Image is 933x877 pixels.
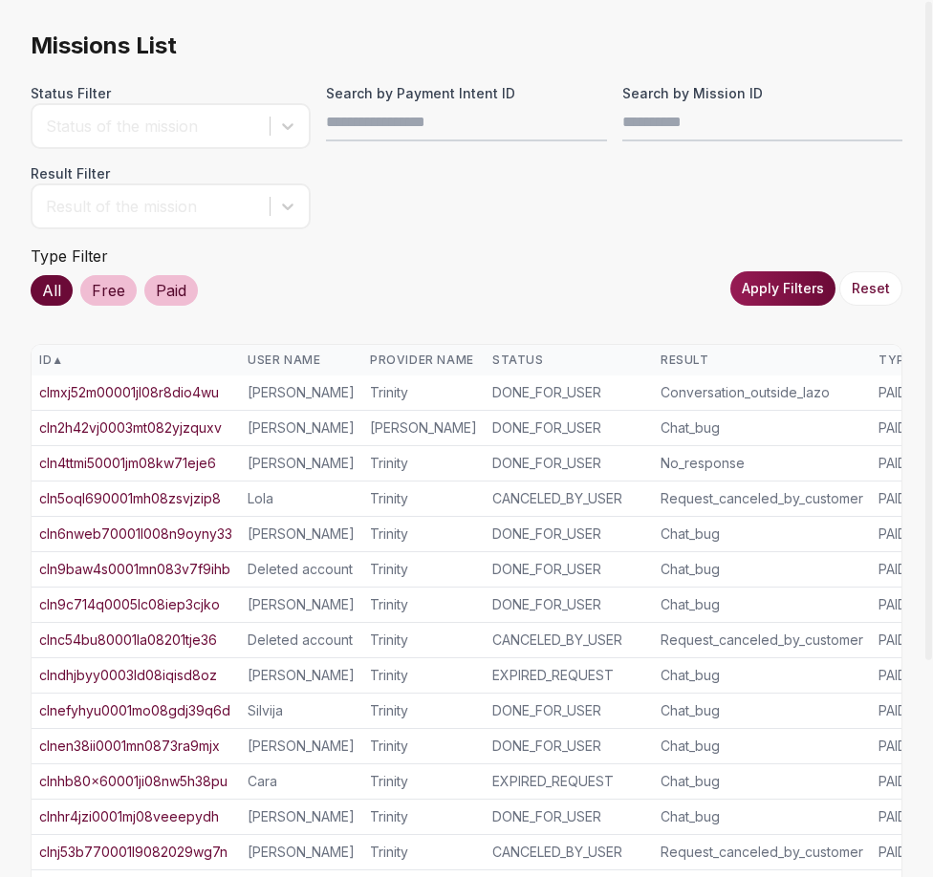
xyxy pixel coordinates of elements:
div: CANCELED_BY_USER [492,631,645,650]
div: Deleted account [248,560,355,579]
div: Chat_bug [661,737,863,756]
div: Trinity [370,560,477,579]
div: DONE_FOR_USER [492,595,645,614]
div: Result of the mission [46,195,260,218]
div: Trinity [370,737,477,756]
div: Free [80,275,137,306]
div: DONE_FOR_USER [492,701,645,720]
button: Reset [839,271,902,306]
button: Apply Filters [730,271,835,306]
div: Trinity [370,383,477,402]
div: Request_canceled_by_customer [661,489,863,508]
a: cln9baw4s0001mn083v7f9ihb [39,560,230,579]
a: cln2h42vj0003mt082yjzquxv [39,418,222,438]
div: Chat_bug [661,524,863,544]
div: ID [39,353,232,368]
a: cln4ttmi50001jm08kw71eje6 [39,454,216,473]
div: [PERSON_NAME] [248,418,355,438]
div: Status [492,353,645,368]
a: cln5oql690001mh08zsvjzip8 [39,489,221,508]
div: Chat_bug [661,595,863,614]
span: ▲ [52,353,63,368]
div: PAID [879,631,912,650]
label: Status Filter [31,84,311,103]
div: [PERSON_NAME] [370,418,477,438]
div: CANCELED_BY_USER [492,843,645,862]
div: Trinity [370,631,477,650]
a: cln9c714q0005lc08iep3cjko [39,595,220,614]
label: Search by Mission ID [622,84,902,103]
div: DONE_FOR_USER [492,737,645,756]
div: PAID [879,383,912,402]
div: Trinity [370,807,477,826]
div: PAID [879,560,912,579]
div: [PERSON_NAME] [248,595,355,614]
div: Result [661,353,863,368]
label: Type Filter [31,246,108,266]
div: PAID [879,701,912,720]
div: Request_canceled_by_customer [661,843,863,862]
a: clndhjbyy0003ld08iqisd8oz [39,666,217,685]
div: Trinity [370,454,477,473]
div: Conversation_outside_lazo [661,383,863,402]
div: [PERSON_NAME] [248,383,355,402]
div: Chat_bug [661,418,863,438]
div: Chat_bug [661,560,863,579]
div: Provider Name [370,353,477,368]
a: clnhb80x60001ji08nw5h38pu [39,772,228,791]
div: DONE_FOR_USER [492,454,645,473]
div: PAID [879,489,912,508]
div: [PERSON_NAME] [248,843,355,862]
div: DONE_FOR_USER [492,418,645,438]
label: Search by Payment Intent ID [326,84,606,103]
div: PAID [879,737,912,756]
div: DONE_FOR_USER [492,807,645,826]
div: PAID [879,843,912,862]
a: clnen38ii0001mn0873ra9mjx [39,737,220,756]
div: Trinity [370,701,477,720]
a: clnhr4jzi0001mj08veeepydh [39,807,219,826]
a: clnefyhyu0001mo08gdj39q6d [39,701,230,720]
div: PAID [879,595,912,614]
div: Chat_bug [661,772,863,791]
div: Chat_bug [661,701,863,720]
a: clnc54bu80001la08201tje36 [39,631,217,650]
div: User Name [248,353,355,368]
div: Trinity [370,524,477,544]
div: Trinity [370,595,477,614]
div: Silvija [248,701,355,720]
div: All [31,275,73,306]
div: Status of the mission [46,115,260,138]
div: Lola [248,489,355,508]
div: Chat_bug [661,666,863,685]
label: Result Filter [31,164,311,183]
div: Chat_bug [661,807,863,826]
a: clmxj52m00001jl08r8dio4wu [39,383,219,402]
span: Missions List [31,31,902,61]
div: DONE_FOR_USER [492,383,645,402]
div: Deleted account [248,631,355,650]
div: Request_canceled_by_customer [661,631,863,650]
div: Trinity [370,772,477,791]
div: DONE_FOR_USER [492,560,645,579]
div: PAID [879,666,912,685]
div: CANCELED_BY_USER [492,489,645,508]
div: [PERSON_NAME] [248,524,355,544]
div: PAID [879,807,912,826]
div: DONE_FOR_USER [492,524,645,544]
div: Trinity [370,666,477,685]
div: EXPIRED_REQUEST [492,666,645,685]
div: PAID [879,418,912,438]
div: PAID [879,772,912,791]
a: cln6nweb70001l008n9oyny33 [39,524,232,544]
div: PAID [879,524,912,544]
div: PAID [879,454,912,473]
div: Type [879,353,912,368]
a: clnj53b770001l9082029wg7n [39,843,228,862]
div: EXPIRED_REQUEST [492,772,645,791]
div: [PERSON_NAME] [248,666,355,685]
div: [PERSON_NAME] [248,807,355,826]
div: [PERSON_NAME] [248,454,355,473]
div: Cara [248,772,355,791]
div: Paid [144,275,198,306]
